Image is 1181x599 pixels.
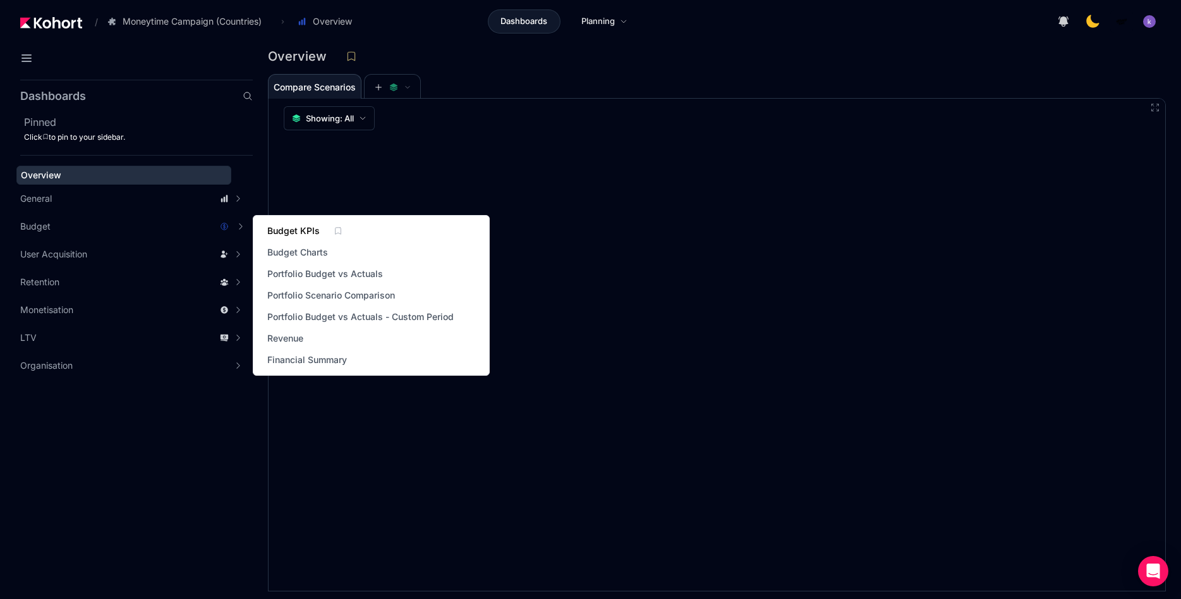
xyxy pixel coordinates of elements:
span: Monetisation [20,304,73,316]
span: Revenue [267,332,303,345]
button: Overview [291,11,365,32]
span: LTV [20,331,37,344]
a: Portfolio Scenario Comparison [263,287,399,304]
a: Overview [16,166,231,185]
span: Financial Summary [267,354,347,366]
span: / [85,15,98,28]
div: Click to pin to your sidebar. [24,132,253,142]
span: Dashboards [500,15,547,28]
span: User Acquisition [20,248,87,261]
a: Revenue [263,330,307,347]
span: Budget [20,220,51,233]
a: Dashboards [488,9,560,34]
span: Retention [20,276,59,288]
span: Planning [581,15,615,28]
span: › [279,16,287,27]
button: Fullscreen [1150,102,1160,113]
h2: Pinned [24,114,253,130]
span: Organisation [20,359,73,372]
h2: Dashboards [20,90,86,102]
a: Planning [568,9,641,34]
span: Budget Charts [267,246,328,259]
h3: Overview [268,50,334,63]
span: Overview [21,170,61,180]
span: Budget KPIs [267,225,320,237]
img: Kohort logo [20,17,82,28]
img: logo_MoneyTimeLogo_1_20250619094856634230.png [1115,15,1128,28]
span: Portfolio Budget vs Actuals [267,268,383,280]
a: Portfolio Budget vs Actuals - Custom Period [263,308,457,326]
span: Moneytime Campaign (Countries) [123,15,262,28]
span: Compare Scenarios [274,83,356,92]
a: Budget KPIs [263,222,324,240]
span: General [20,192,52,205]
a: Portfolio Budget vs Actuals [263,265,387,283]
button: Moneytime Campaign (Countries) [100,11,275,32]
a: Budget Charts [263,244,332,261]
span: Portfolio Budget vs Actuals - Custom Period [267,311,454,323]
a: Financial Summary [263,351,351,369]
span: Portfolio Scenario Comparison [267,289,395,302]
button: Showing: All [284,106,375,130]
span: Overview [313,15,352,28]
div: Open Intercom Messenger [1138,556,1168,586]
span: Showing: All [306,112,354,125]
